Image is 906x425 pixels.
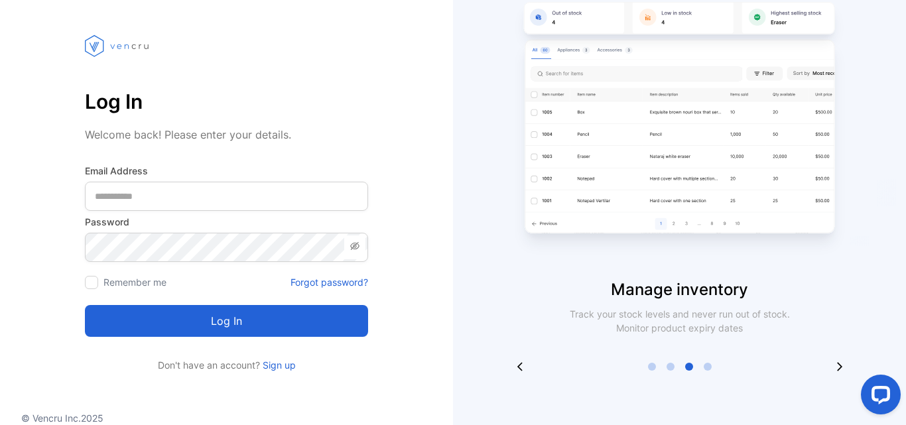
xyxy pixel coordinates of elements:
p: Manage inventory [453,278,906,302]
iframe: LiveChat chat widget [850,369,906,425]
label: Remember me [103,276,166,288]
p: Welcome back! Please enter your details. [85,127,368,143]
p: Don't have an account? [85,358,368,372]
a: Forgot password? [291,275,368,289]
p: Track your stock levels and never run out of stock. Monitor product expiry dates [552,307,807,335]
img: vencru logo [85,10,151,82]
button: Log in [85,305,368,337]
a: Sign up [260,359,296,371]
label: Password [85,215,368,229]
p: Log In [85,86,368,117]
label: Email Address [85,164,368,178]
